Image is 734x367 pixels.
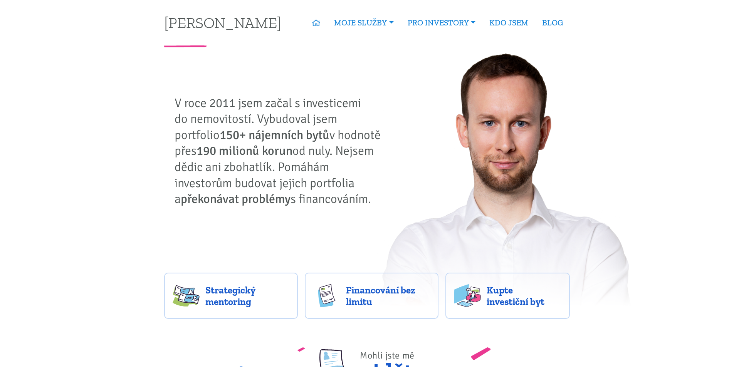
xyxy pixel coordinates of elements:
img: flats [454,284,481,307]
p: V roce 2011 jsem začal s investicemi do nemovitostí. Vybudoval jsem portfolio v hodnotě přes od n... [175,95,386,207]
span: Kupte investiční byt [487,284,561,307]
span: Mohli jste mě [360,350,415,361]
strong: 150+ nájemních bytů [220,127,329,142]
span: Financování bez limitu [346,284,430,307]
strong: 190 milionů korun [197,143,292,158]
span: Strategický mentoring [205,284,289,307]
a: KDO JSEM [482,14,535,32]
a: Strategický mentoring [164,273,298,319]
a: MOJE SLUŽBY [327,14,400,32]
img: strategy [173,284,200,307]
strong: překonávat problémy [181,191,291,206]
a: [PERSON_NAME] [164,15,281,30]
a: Kupte investiční byt [445,273,570,319]
img: finance [313,284,340,307]
a: PRO INVESTORY [401,14,482,32]
a: BLOG [535,14,570,32]
a: Financování bez limitu [305,273,438,319]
